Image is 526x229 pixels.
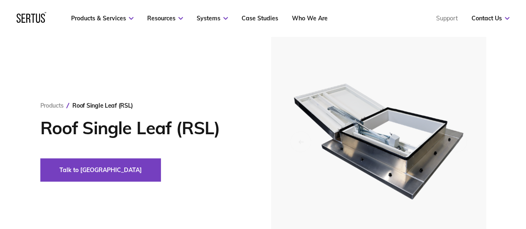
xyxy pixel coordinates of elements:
a: Support [436,15,458,22]
a: Resources [147,15,183,22]
a: Who We Are [292,15,328,22]
button: Talk to [GEOGRAPHIC_DATA] [40,158,161,182]
a: Products [40,102,64,109]
div: Next slide [447,132,467,152]
h1: Roof Single Leaf (RSL) [40,118,246,138]
a: Systems [197,15,228,22]
a: Case Studies [242,15,278,22]
div: Previous slide [291,132,311,152]
a: Products & Services [71,15,133,22]
a: Contact Us [472,15,509,22]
